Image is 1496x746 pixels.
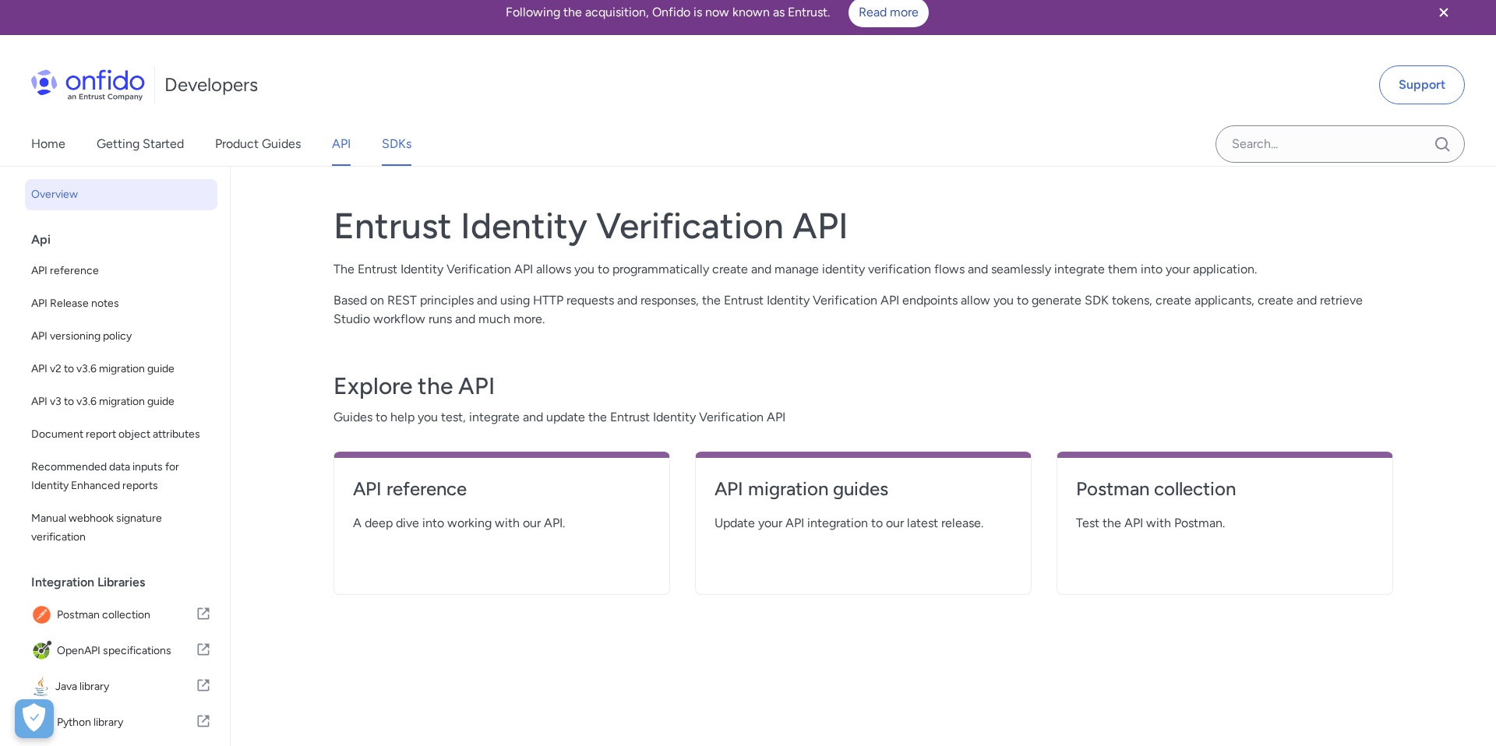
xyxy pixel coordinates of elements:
span: API v2 to v3.6 migration guide [31,360,211,378]
span: Overview [31,185,211,204]
a: API migration guides [714,477,1012,514]
a: IconPostman collectionPostman collection [25,598,217,632]
img: Onfido Logo [31,69,145,100]
a: API Release notes [25,288,217,319]
img: IconPostman collection [31,604,57,626]
h1: Entrust Identity Verification API [333,204,1393,248]
span: API reference [31,262,211,280]
a: API reference [25,255,217,287]
h4: API reference [353,477,651,501]
span: API Release notes [31,294,211,313]
p: The Entrust Identity Verification API allows you to programmatically create and manage identity v... [333,260,1393,279]
span: OpenAPI specifications [57,640,196,662]
a: API v2 to v3.6 migration guide [25,354,217,385]
a: Getting Started [97,122,184,166]
a: API [332,122,351,166]
a: IconJava libraryJava library [25,670,217,704]
a: API v3 to v3.6 migration guide [25,386,217,417]
span: Manual webhook signature verification [31,509,211,547]
span: Update your API integration to our latest release. [714,514,1012,533]
a: Product Guides [215,122,301,166]
a: Postman collection [1076,477,1374,514]
a: Overview [25,179,217,210]
span: Test the API with Postman. [1076,514,1374,533]
div: Cookie Preferences [15,699,54,738]
a: IconOpenAPI specificationsOpenAPI specifications [25,634,217,668]
span: Document report object attributes [31,425,211,444]
svg: Close banner [1434,3,1453,22]
a: Home [31,122,65,166]
a: Support [1379,65,1465,104]
img: IconOpenAPI specifications [31,640,57,662]
div: Api [31,224,224,255]
span: Recommended data inputs for Identity Enhanced reports [31,458,211,495]
a: Document report object attributes [25,419,217,450]
button: Open Preferences [15,699,54,738]
span: Java library [55,676,196,698]
img: IconJava library [31,676,55,698]
span: Guides to help you test, integrate and update the Entrust Identity Verification API [333,408,1393,427]
p: Based on REST principles and using HTTP requests and responses, the Entrust Identity Verification... [333,291,1393,329]
span: API versioning policy [31,327,211,346]
h3: Explore the API [333,371,1393,402]
div: Integration Libraries [31,567,224,598]
a: Recommended data inputs for Identity Enhanced reports [25,452,217,501]
a: API versioning policy [25,321,217,352]
h1: Developers [164,72,258,97]
span: Postman collection [57,604,196,626]
span: A deep dive into working with our API. [353,514,651,533]
span: Python library [57,712,196,734]
h4: API migration guides [714,477,1012,501]
span: API v3 to v3.6 migration guide [31,392,211,411]
a: API reference [353,477,651,514]
input: Onfido search input field [1215,125,1465,163]
h4: Postman collection [1076,477,1374,501]
a: Manual webhook signature verification [25,503,217,553]
a: IconPython libraryPython library [25,706,217,740]
a: SDKs [382,122,411,166]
